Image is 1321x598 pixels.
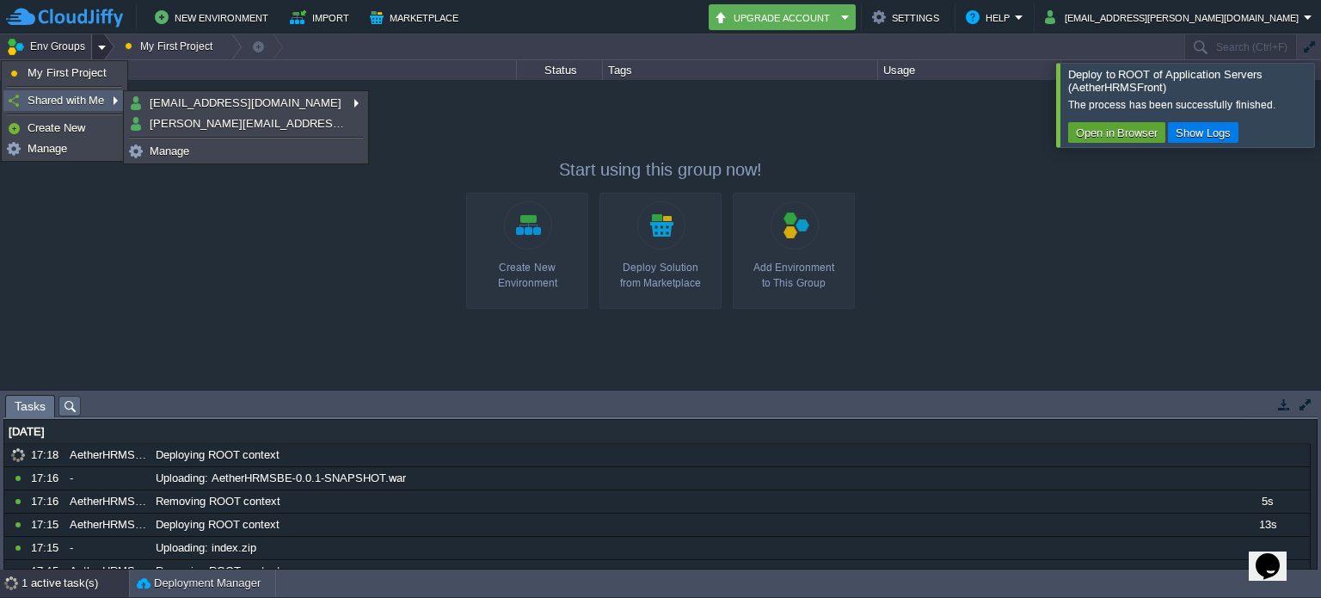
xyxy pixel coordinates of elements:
[65,444,150,466] div: AetherHRMSBE
[65,537,150,559] div: -
[4,139,125,158] a: Manage
[1068,98,1310,112] div: The process has been successfully finished.
[733,193,855,309] a: Add Environmentto This Group
[150,117,527,130] span: [PERSON_NAME][EMAIL_ADDRESS][PERSON_NAME][DOMAIN_NAME]
[4,421,1310,443] div: [DATE]
[156,471,406,486] span: Uploading: AetherHRMSBE-0.0.1-SNAPSHOT.war
[150,145,189,157] span: Manage
[599,193,722,309] a: Deploy Solutionfrom Marketplace
[471,260,583,291] div: Create New Environment
[65,514,150,536] div: AetherHRMSFront
[4,119,125,138] a: Create New
[28,142,67,155] span: Manage
[15,396,46,417] span: Tasks
[31,490,64,513] div: 17:16
[466,157,855,182] p: Start using this group now!
[1068,68,1263,94] span: Deploy to ROOT of Application Servers (AetherHRMSFront)
[738,260,850,291] div: Add Environment to This Group
[6,34,91,59] button: Env Groups
[65,467,150,490] div: -
[126,142,366,161] a: Manage
[156,564,280,579] span: Removing ROOT context
[155,7,273,28] button: New Environment
[28,121,85,134] span: Create New
[1225,514,1309,536] div: 13s
[4,64,125,83] a: My First Project
[370,7,464,28] button: Marketplace
[872,7,944,28] button: Settings
[31,560,64,583] div: 17:15
[31,467,64,490] div: 17:16
[156,494,280,509] span: Removing ROOT context
[137,575,261,592] button: Deployment Manager
[156,517,280,533] span: Deploying ROOT context
[156,447,280,463] span: Deploying ROOT context
[6,7,123,28] img: CloudJiffy
[31,537,64,559] div: 17:15
[126,94,366,113] a: [EMAIL_ADDRESS][DOMAIN_NAME]
[714,7,836,28] button: Upgrade Account
[1225,490,1309,513] div: 5s
[604,60,877,80] div: Tags
[65,560,150,583] div: AetherHRMSFront
[156,540,256,556] span: Uploading: index.zip
[125,34,218,59] button: My First Project
[518,60,602,80] div: Status
[290,7,354,28] button: Import
[1071,125,1163,140] button: Open in Browser
[1225,560,1309,583] div: 4s
[466,193,588,309] a: Create New Environment
[28,94,104,107] span: Shared with Me
[1249,529,1304,581] iframe: chat widget
[1045,7,1304,28] button: [EMAIL_ADDRESS][PERSON_NAME][DOMAIN_NAME]
[966,7,1015,28] button: Help
[65,490,150,513] div: AetherHRMSBE
[2,60,516,80] div: Name
[126,114,366,133] a: [PERSON_NAME][EMAIL_ADDRESS][PERSON_NAME][DOMAIN_NAME]
[22,570,129,597] div: 1 active task(s)
[4,91,125,110] a: Shared with Me
[879,60,1060,80] div: Usage
[605,260,716,291] div: Deploy Solution from Marketplace
[31,514,64,536] div: 17:15
[28,66,107,79] span: My First Project
[1170,125,1236,140] button: Show Logs
[150,96,341,109] span: [EMAIL_ADDRESS][DOMAIN_NAME]
[31,444,64,466] div: 17:18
